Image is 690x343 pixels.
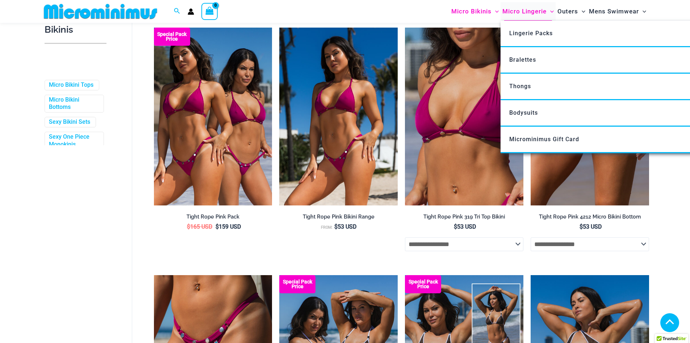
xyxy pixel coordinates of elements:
[405,28,523,205] a: Tight Rope Pink 319 Top 01Tight Rope Pink 319 Top 4228 Thong 06Tight Rope Pink 319 Top 4228 Thong 06
[154,28,272,205] img: Collection Pack F
[154,32,190,41] b: Special Pack Price
[405,213,523,223] a: Tight Rope Pink 319 Tri Top Bikini
[49,133,98,148] a: Sexy One Piece Monokinis
[49,96,98,111] a: Micro Bikini Bottoms
[49,118,90,126] a: Sexy Bikini Sets
[509,56,536,63] span: Bralettes
[589,2,639,21] span: Mens Swimwear
[509,136,579,143] span: Microminimus Gift Card
[188,8,194,15] a: Account icon link
[154,213,272,223] a: Tight Rope Pink Pack
[405,279,441,289] b: Special Pack Price
[509,30,553,37] span: Lingerie Packs
[41,3,160,20] img: MM SHOP LOGO FLAT
[501,2,556,21] a: Micro LingerieMenu ToggleMenu Toggle
[639,2,646,21] span: Menu Toggle
[187,223,212,230] bdi: 165 USD
[216,223,219,230] span: $
[201,3,218,20] a: View Shopping Cart, empty
[174,7,180,16] a: Search icon link
[580,223,583,230] span: $
[531,213,649,223] a: Tight Rope Pink 4212 Micro Bikini Bottom
[454,223,476,230] bdi: 53 USD
[557,2,578,21] span: Outers
[454,223,457,230] span: $
[587,2,648,21] a: Mens SwimwearMenu ToggleMenu Toggle
[492,2,499,21] span: Menu Toggle
[334,223,338,230] span: $
[547,2,554,21] span: Menu Toggle
[405,213,523,220] h2: Tight Rope Pink 319 Tri Top Bikini
[187,223,190,230] span: $
[509,109,538,116] span: Bodysuits
[279,213,398,223] a: Tight Rope Pink Bikini Range
[556,2,587,21] a: OutersMenu ToggleMenu Toggle
[334,223,356,230] bdi: 53 USD
[279,213,398,220] h2: Tight Rope Pink Bikini Range
[279,28,398,205] img: Tight Rope Pink 319 Top 4228 Thong 05
[449,2,501,21] a: Micro BikinisMenu ToggleMenu Toggle
[578,2,585,21] span: Menu Toggle
[509,83,531,90] span: Thongs
[405,28,523,205] img: Tight Rope Pink 319 Top 01
[321,225,333,230] span: From:
[216,223,241,230] bdi: 159 USD
[451,2,492,21] span: Micro Bikinis
[279,279,315,289] b: Special Pack Price
[154,28,272,205] a: Collection Pack F Collection Pack B (3)Collection Pack B (3)
[448,1,649,22] nav: Site Navigation
[580,223,602,230] bdi: 53 USD
[45,11,106,36] h3: Micro Bikinis
[154,213,272,220] h2: Tight Rope Pink Pack
[531,213,649,220] h2: Tight Rope Pink 4212 Micro Bikini Bottom
[49,81,93,89] a: Micro Bikini Tops
[279,28,398,205] a: Tight Rope Pink 319 Top 4228 Thong 05Tight Rope Pink 319 Top 4228 Thong 06Tight Rope Pink 319 Top...
[502,2,547,21] span: Micro Lingerie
